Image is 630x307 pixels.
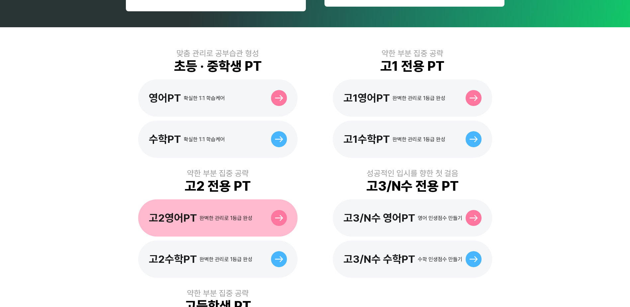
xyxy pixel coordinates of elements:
div: 약한 부분 집중 공략 [187,168,249,178]
div: 고2수학PT [149,253,197,265]
div: 완벽한 관리로 1등급 완성 [200,256,252,262]
div: 완벽한 관리로 1등급 완성 [393,136,445,143]
div: 맞춤 관리로 공부습관 형성 [176,49,259,58]
div: 고3/N수 전용 PT [366,178,459,194]
div: 수학 인생점수 만들기 [418,256,462,262]
div: 확실한 1:1 학습케어 [184,136,225,143]
div: 완벽한 관리로 1등급 완성 [393,95,445,101]
div: 성공적인 입시를 향한 첫 걸음 [367,168,458,178]
div: 약한 부분 집중 공략 [382,49,443,58]
div: 완벽한 관리로 1등급 완성 [200,215,252,221]
div: 고1수학PT [343,133,390,146]
div: 고2영어PT [149,212,197,224]
div: 고3/N수 수학PT [343,253,415,265]
div: 약한 부분 집중 공략 [187,288,249,298]
div: 영어PT [149,92,181,104]
div: 고3/N수 영어PT [343,212,415,224]
div: 확실한 1:1 학습케어 [184,95,225,101]
div: 고2 전용 PT [185,178,251,194]
div: 수학PT [149,133,181,146]
div: 고1 전용 PT [380,58,444,74]
div: 영어 인생점수 만들기 [418,215,462,221]
div: 초등 · 중학생 PT [174,58,262,74]
div: 고1영어PT [343,92,390,104]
